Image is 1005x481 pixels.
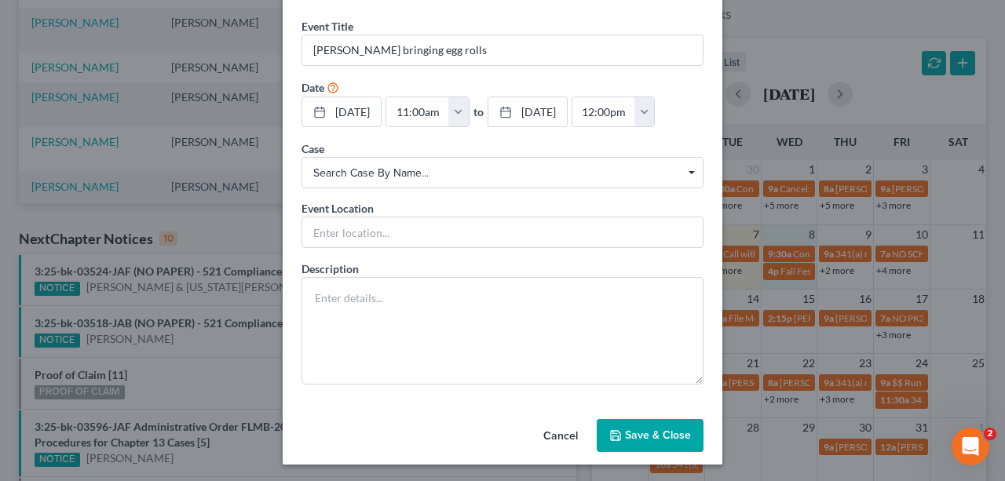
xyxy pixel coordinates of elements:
a: [DATE] [302,97,381,127]
button: Save & Close [597,419,703,452]
a: [DATE] [488,97,567,127]
input: -- : -- [572,97,635,127]
label: Date [301,79,324,96]
span: 2 [984,428,996,440]
label: Description [301,261,359,277]
iframe: Intercom live chat [952,428,989,465]
span: Search case by name... [313,165,692,181]
label: Case [301,140,324,157]
input: Enter event name... [302,35,703,65]
span: Select box activate [301,157,703,188]
input: Enter location... [302,217,703,247]
label: to [473,104,484,120]
label: Event Location [301,200,374,217]
span: Event Title [301,20,353,33]
input: -- : -- [386,97,449,127]
button: Cancel [531,421,590,452]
